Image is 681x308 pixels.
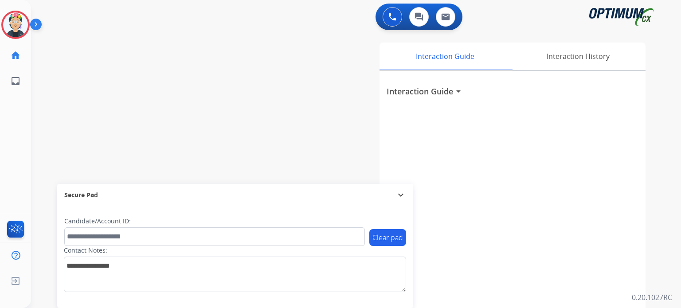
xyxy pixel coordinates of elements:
div: Interaction History [510,43,646,70]
mat-icon: expand_more [395,190,406,200]
mat-icon: home [10,50,21,61]
h3: Interaction Guide [387,85,453,97]
label: Contact Notes: [64,246,107,255]
label: Candidate/Account ID: [64,217,131,226]
span: Secure Pad [64,191,98,199]
div: Interaction Guide [380,43,510,70]
p: 0.20.1027RC [632,292,672,303]
mat-icon: inbox [10,76,21,86]
mat-icon: arrow_drop_down [453,86,464,97]
img: avatar [3,12,28,37]
button: Clear pad [369,229,406,246]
